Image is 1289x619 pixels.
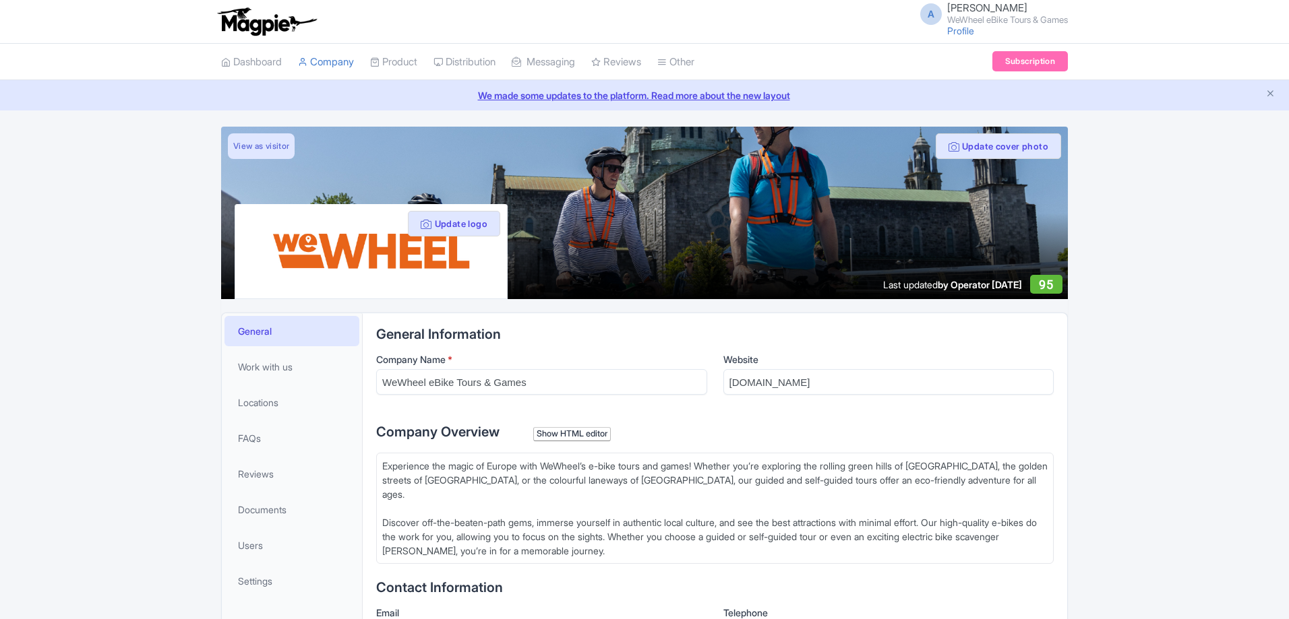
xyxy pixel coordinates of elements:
a: Company [298,44,354,81]
a: Profile [947,25,974,36]
a: A [PERSON_NAME] WeWheel eBike Tours & Games [912,3,1068,24]
a: Work with us [224,352,359,382]
span: Documents [238,502,287,517]
a: We made some updates to the platform. Read more about the new layout [8,88,1281,102]
a: Messaging [512,44,575,81]
h2: General Information [376,327,1054,341]
div: Last updated [883,278,1022,292]
a: Reviews [224,459,359,489]
a: Distribution [433,44,496,81]
a: Settings [224,566,359,596]
span: Company Name [376,354,446,365]
a: Reviews [591,44,641,81]
a: Documents [224,494,359,525]
span: Users [238,538,263,552]
span: Locations [238,395,278,410]
span: Website [723,354,758,365]
a: Product [370,44,417,81]
span: FAQs [238,431,261,445]
button: Close announcement [1265,87,1276,102]
span: General [238,324,272,338]
div: Show HTML editor [533,427,611,441]
span: 95 [1039,278,1053,292]
img: vwdl3hqryjhbq5h5hl0p.png [262,215,479,288]
span: Company Overview [376,424,500,440]
a: Locations [224,387,359,418]
a: Subscription [992,51,1068,71]
a: General [224,316,359,346]
span: Work with us [238,360,293,374]
h2: Contact Information [376,580,1054,595]
a: View as visitor [228,133,295,159]
span: by Operator [DATE] [938,279,1022,290]
span: Email [376,607,399,618]
img: logo-ab69f6fb50320c5b225c76a69d11143b.png [214,7,319,36]
div: Experience the magic of Europe with WeWheel’s e-bike tours and games! Whether you’re exploring th... [382,459,1048,558]
button: Update cover photo [936,133,1061,159]
a: FAQs [224,423,359,453]
span: Reviews [238,467,274,481]
small: WeWheel eBike Tours & Games [947,15,1068,24]
span: Telephone [723,607,768,618]
button: Update logo [408,211,500,236]
a: Users [224,530,359,560]
span: A [920,3,942,25]
a: Dashboard [221,44,282,81]
span: Settings [238,574,272,588]
a: Other [657,44,694,81]
span: [PERSON_NAME] [947,1,1027,14]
